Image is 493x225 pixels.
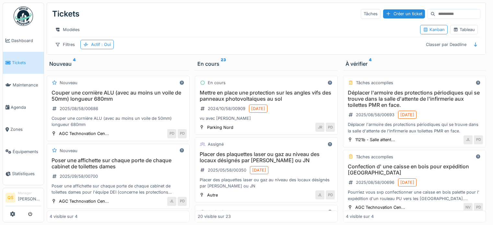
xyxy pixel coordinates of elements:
[464,203,473,212] div: NV
[423,27,445,33] div: Kanban
[14,6,33,26] img: Badge_color-CXgf-gQk.svg
[13,82,41,88] span: Maintenance
[361,9,381,18] div: Tâches
[346,213,374,219] div: 4 visible sur 4
[13,149,41,155] span: Équipements
[355,204,405,210] div: AGC Technovation Cen...
[474,135,483,144] div: PD
[198,213,231,219] div: 20 visible sur 23
[400,112,414,118] div: [DATE]
[383,9,425,18] div: Créer un ticket
[12,60,41,66] span: Tickets
[3,52,44,74] a: Tickets
[3,141,44,163] a: Équipements
[221,60,226,68] sup: 23
[50,157,187,170] h3: Poser une affichette sur chaque porte de chaque cabinet de toilettes dames
[50,213,77,219] div: 4 visible sur 4
[100,42,111,47] span: : Oui
[11,38,41,44] span: Dashboard
[207,192,218,198] div: Autre
[356,80,393,86] div: Tâches accomplies
[178,129,187,138] div: PD
[59,198,109,204] div: AGC Technovation Cen...
[198,151,335,163] h3: Placer des plaquettes laser ou gaz au niveau des locaux désignés par [PERSON_NAME] ou JN
[207,124,233,130] div: Parking Nord
[464,135,473,144] div: JL
[346,121,483,134] div: Déplacer l'armoire des protections périodiques qui se trouve dans la salle d'attente de l'infirme...
[10,126,41,132] span: Zones
[356,179,394,186] div: 2025/08/58/00696
[251,106,265,112] div: [DATE]
[60,80,77,86] div: Nouveau
[167,197,176,206] div: JL
[3,74,44,96] a: Maintenance
[3,118,44,141] a: Zones
[50,183,187,195] div: Poser une affichette sur chaque porte de chaque cabinet de toilettes dames pour l'équipe DEI (con...
[198,177,335,189] div: Placer des plaquettes laser ou gaz au niveau des locaux désignés par [PERSON_NAME] ou JN
[6,191,41,206] a: QS Manager[PERSON_NAME]
[60,148,77,154] div: Nouveau
[346,60,483,68] div: À vérifier
[315,190,324,199] div: JL
[11,104,41,110] span: Agenda
[208,141,224,147] div: Assigné
[60,173,98,179] div: 2025/09/58/00700
[91,41,111,48] div: Actif
[423,40,469,49] div: Classer par Deadline
[208,80,226,86] div: En cours
[453,27,475,33] div: Tableau
[52,6,79,22] div: Tickets
[3,163,44,185] a: Statistiques
[49,60,187,68] div: Nouveau
[52,25,83,34] div: Modèles
[400,179,414,186] div: [DATE]
[356,154,393,160] div: Tâches accomplies
[50,90,187,102] h3: Couper une cornière ALU (avec au moins un voile de 50mm) longueur 680mm
[178,197,187,206] div: PD
[369,60,371,68] sup: 4
[6,193,15,203] li: QS
[3,96,44,118] a: Agenda
[52,40,78,49] div: Filtres
[50,115,187,128] div: Couper une cornière ALU (avec au moins un voile de 50mm) longueur 680mm
[198,115,335,121] div: vu avec [PERSON_NAME]
[208,167,246,173] div: 2025/05/58/00350
[18,191,41,196] div: Manager
[60,106,98,112] div: 2025/08/58/00686
[12,171,41,177] span: Statistiques
[167,129,176,138] div: PD
[3,29,44,52] a: Dashboard
[474,203,483,212] div: PD
[326,190,335,199] div: PD
[346,163,483,176] h3: Confection d' une caisse en bois pour expédition [GEOGRAPHIC_DATA]
[208,106,245,112] div: 2024/10/58/00909
[252,167,266,173] div: [DATE]
[208,209,224,215] div: Assigné
[326,123,335,132] div: PD
[197,60,335,68] div: En cours
[59,130,109,137] div: AGC Technovation Cen...
[356,112,394,118] div: 2025/08/58/00693
[198,90,335,102] h3: Mettre en place une protection sur les angles vifs des panneaux photovoltaiques au sol
[18,191,41,205] li: [PERSON_NAME]
[346,189,483,201] div: Pourriez vous svp confectionner une caisse en bois palette pour l' expédition d'un rouleau PU ver...
[73,60,76,68] sup: 4
[346,90,483,108] h3: Déplacer l'armoire des protections périodiques qui se trouve dans la salle d'attente de l'infirme...
[355,137,395,143] div: 1121b - Salle attent...
[315,123,324,132] div: JR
